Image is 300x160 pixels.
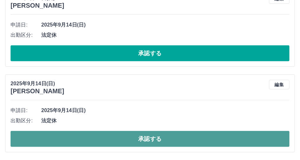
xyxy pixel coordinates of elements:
[11,88,64,95] h3: [PERSON_NAME]
[11,131,289,147] button: 承認する
[41,21,289,29] span: 2025年9月14日(日)
[11,80,64,88] p: 2025年9月14日(日)
[11,31,41,39] span: 出勤区分:
[41,117,289,125] span: 法定休
[41,107,289,114] span: 2025年9月14日(日)
[269,80,289,89] button: 編集
[11,21,41,29] span: 申請日:
[11,117,41,125] span: 出勤区分:
[41,31,289,39] span: 法定休
[11,45,289,61] button: 承認する
[11,2,64,9] h3: [PERSON_NAME]
[11,107,41,114] span: 申請日:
